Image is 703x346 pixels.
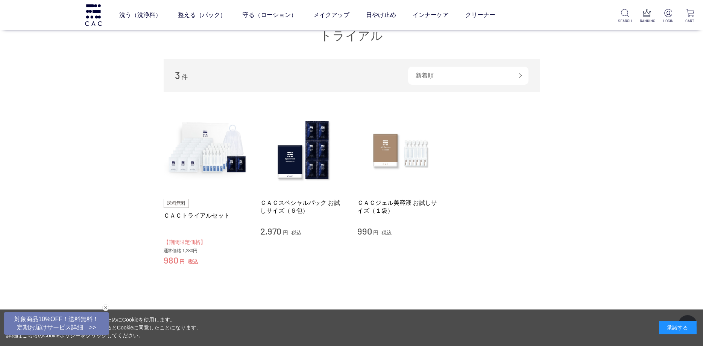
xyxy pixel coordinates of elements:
[164,255,178,265] span: 980
[381,230,392,236] span: 税込
[164,107,249,193] img: ＣＡＣトライアルセット
[618,18,632,24] p: SEARCH
[366,5,396,26] a: 日やけ止め
[465,5,495,26] a: クリーナー
[683,9,697,24] a: CART
[188,259,198,265] span: 税込
[357,199,443,215] a: ＣＡＣジェル美容液 お試しサイズ（１袋）
[357,226,372,236] span: 990
[640,9,654,24] a: RANKING
[164,212,249,219] a: ＣＡＣトライアルセット
[164,238,249,247] div: 【期間限定価格】
[178,5,226,26] a: 整える（パック）
[283,230,288,236] span: 円
[408,67,528,85] div: 新着順
[640,18,654,24] p: RANKING
[313,5,349,26] a: メイクアップ
[119,5,161,26] a: 洗う（洗浄料）
[175,69,180,81] span: 3
[164,199,189,208] img: 送料無料
[683,18,697,24] p: CART
[413,5,449,26] a: インナーケア
[182,74,188,80] span: 件
[260,226,281,236] span: 2,970
[179,259,185,265] span: 円
[661,18,675,24] p: LOGIN
[260,199,346,215] a: ＣＡＣスペシャルパック お試しサイズ（６包）
[659,321,697,334] div: 承諾する
[84,4,103,26] img: logo
[260,107,346,193] img: ＣＡＣスペシャルパック お試しサイズ（６包）
[291,230,302,236] span: 税込
[661,9,675,24] a: LOGIN
[243,5,297,26] a: 守る（ローション）
[373,230,378,236] span: 円
[164,248,249,254] div: 通常価格 1,280円
[357,107,443,193] img: ＣＡＣジェル美容液 お試しサイズ（１袋）
[618,9,632,24] a: SEARCH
